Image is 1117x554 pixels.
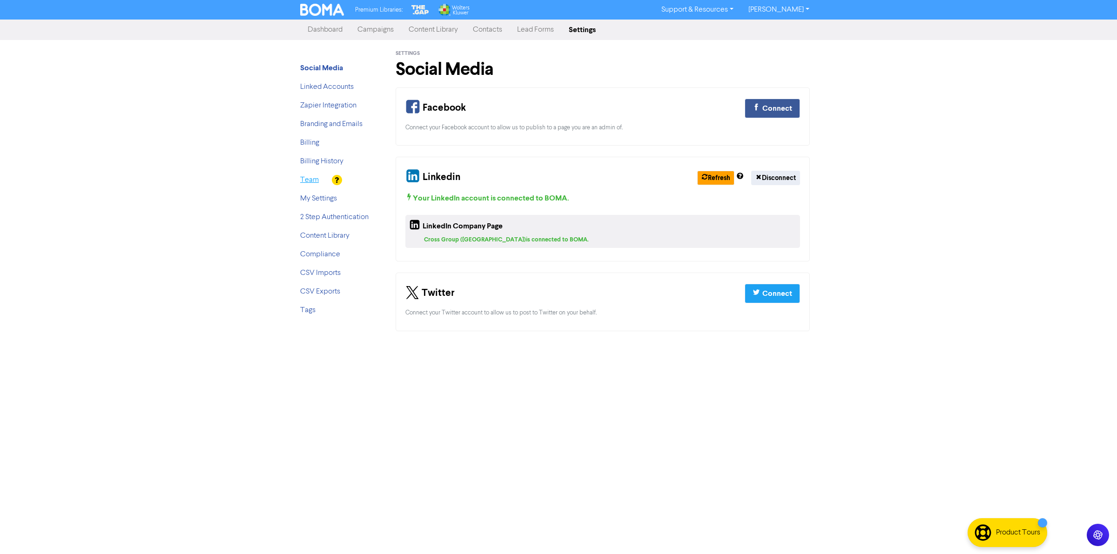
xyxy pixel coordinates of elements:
[405,282,455,305] div: Twitter
[762,103,792,114] div: Connect
[762,288,792,299] div: Connect
[350,20,401,39] a: Campaigns
[300,4,344,16] img: BOMA Logo
[745,99,800,118] button: Connect
[510,20,561,39] a: Lead Forms
[741,2,817,17] a: [PERSON_NAME]
[424,235,796,244] div: Cross Group ([GEOGRAPHIC_DATA]) is connected to BOMA.
[300,251,340,258] a: Compliance
[410,4,431,16] img: The Gap
[300,20,350,39] a: Dashboard
[751,171,800,185] button: Disconnect
[396,59,810,80] h1: Social Media
[300,158,343,165] a: Billing History
[401,20,465,39] a: Content Library
[697,171,734,185] button: Refresh
[409,219,503,235] div: LinkedIn Company Page
[654,2,741,17] a: Support & Resources
[300,307,316,314] a: Tags
[561,20,603,39] a: Settings
[300,83,354,91] a: Linked Accounts
[405,97,466,120] div: Facebook
[405,193,800,204] div: Your LinkedIn account is connected to BOMA .
[396,273,810,331] div: Your Twitter Connection
[745,284,800,303] button: Connect
[300,65,343,72] a: Social Media
[300,120,363,128] a: Branding and Emails
[405,308,800,317] div: Connect your Twitter account to allow us to post to Twitter on your behalf.
[355,7,403,13] span: Premium Libraries:
[300,102,357,109] a: Zapier Integration
[300,176,319,184] a: Team
[300,63,343,73] strong: Social Media
[396,87,810,146] div: Your Facebook Connection
[300,269,341,277] a: CSV Imports
[300,288,340,295] a: CSV Exports
[396,50,420,57] span: Settings
[300,232,350,240] a: Content Library
[396,157,810,261] div: Your Linkedin and Company Page Connection
[300,139,319,147] a: Billing
[405,123,800,132] div: Connect your Facebook account to allow us to publish to a page you are an admin of.
[300,195,337,202] a: My Settings
[465,20,510,39] a: Contacts
[405,167,460,189] div: Linkedin
[300,214,369,221] a: 2 Step Authentication
[437,4,469,16] img: Wolters Kluwer
[1070,509,1117,554] iframe: Chat Widget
